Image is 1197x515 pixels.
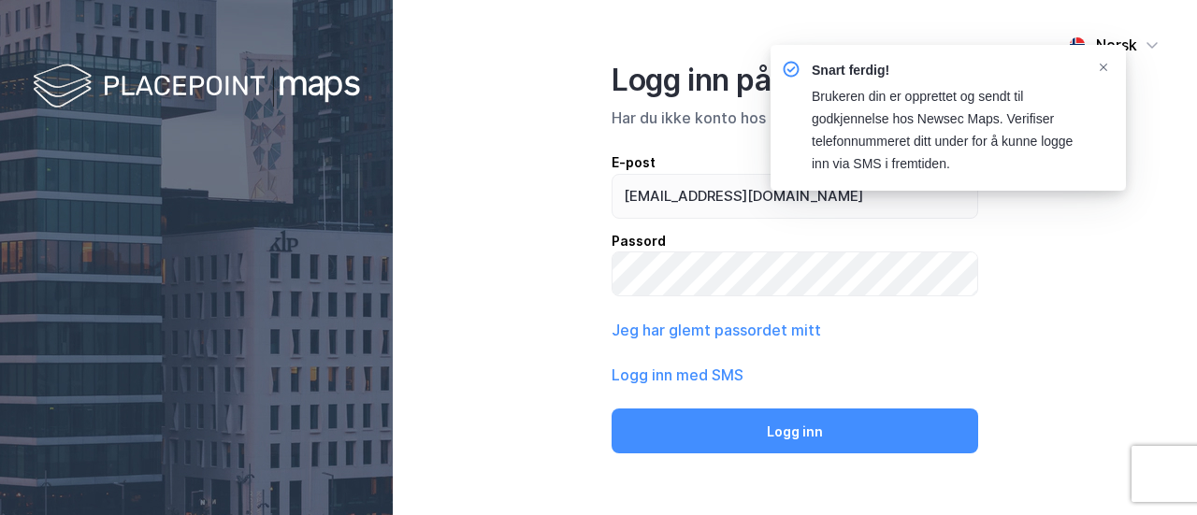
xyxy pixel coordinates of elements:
div: Passord [612,230,978,252]
div: Logg inn på kontoen din [612,62,978,99]
button: Logg inn med SMS [612,364,743,386]
button: Jeg har glemt passordet mitt [612,319,821,341]
div: Har du ikke konto hos oss? [612,107,978,129]
button: Logg inn [612,408,978,453]
img: logo-white.f07954bde2210d2a523dddb988cd2aa7.svg [33,60,360,115]
iframe: Chat Widget [1103,425,1197,515]
div: Kontrollprogram for chat [1103,425,1197,515]
div: Snart ferdig! [812,60,1081,82]
div: Brukeren din er opprettet og sendt til godkjennelse hos Newsec Maps. Verifiser telefonnummeret di... [812,86,1081,176]
div: Norsk [1096,34,1137,56]
div: E-post [612,151,978,174]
